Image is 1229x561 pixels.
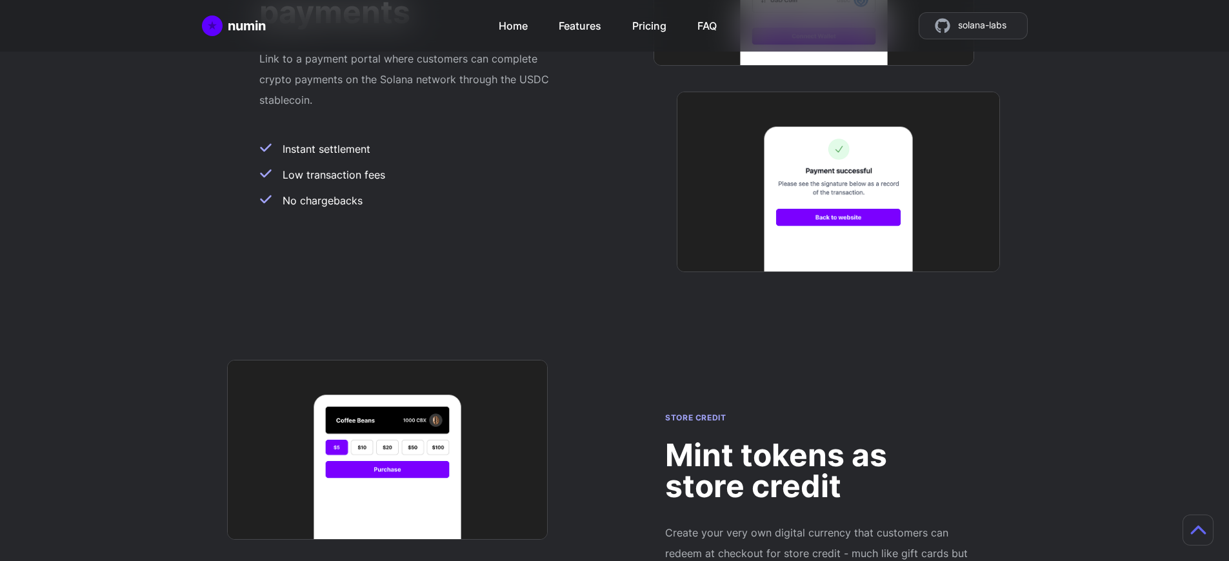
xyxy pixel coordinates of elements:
[632,13,666,34] a: Pricing
[228,17,266,35] div: numin
[499,13,528,34] a: Home
[677,92,1000,273] img: Feature image 6
[559,13,601,34] a: Features
[958,18,1006,34] span: solana-labs
[283,167,385,182] span: Low transaction fees
[665,440,970,502] h2: Mint tokens as store credit
[1183,515,1214,546] button: Scroll to top
[283,193,363,208] span: No chargebacks
[697,13,717,34] a: FAQ
[665,413,726,422] span: Store credit
[259,48,564,110] p: Link to a payment portal where customers can complete crypto payments on the Solana network throu...
[919,12,1028,39] a: source code
[202,15,266,36] a: Home
[283,141,370,157] span: Instant settlement
[227,360,548,540] img: Feature image 5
